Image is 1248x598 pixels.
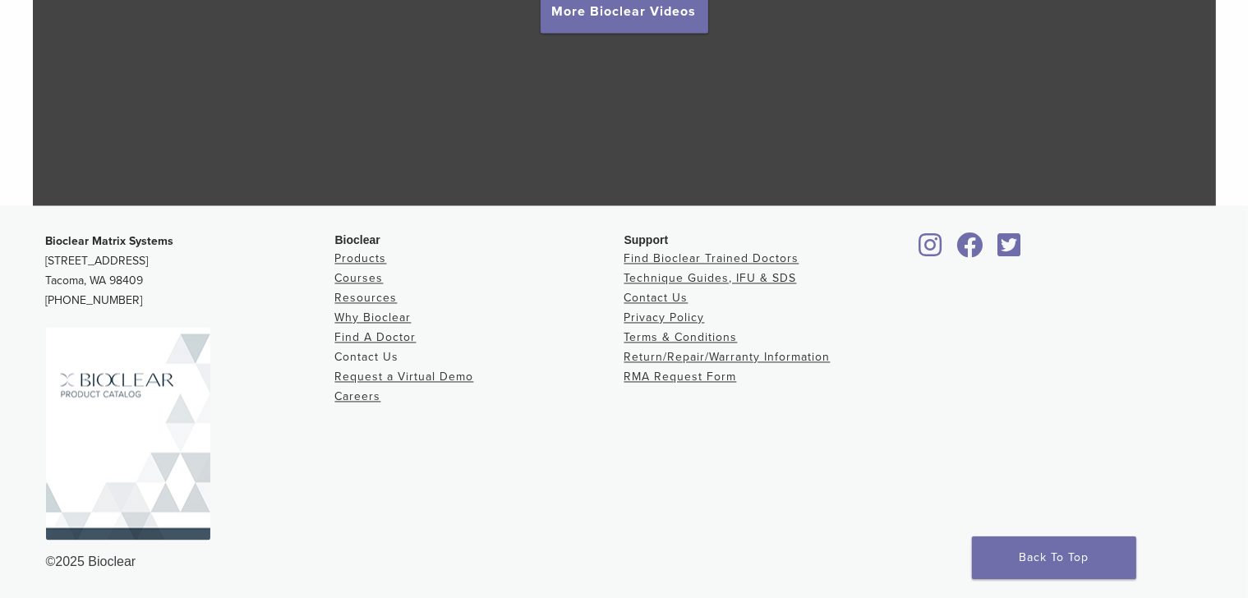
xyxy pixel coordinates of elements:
[46,552,1203,572] div: ©2025 Bioclear
[335,310,412,324] a: Why Bioclear
[335,291,398,305] a: Resources
[624,370,737,384] a: RMA Request Form
[335,330,417,344] a: Find A Doctor
[624,291,688,305] a: Contact Us
[992,242,1027,259] a: Bioclear
[46,232,335,310] p: [STREET_ADDRESS] Tacoma, WA 98409 [PHONE_NUMBER]
[914,242,948,259] a: Bioclear
[46,327,210,540] img: Bioclear
[624,271,797,285] a: Technique Guides, IFU & SDS
[335,251,387,265] a: Products
[624,310,705,324] a: Privacy Policy
[624,251,799,265] a: Find Bioclear Trained Doctors
[624,330,738,344] a: Terms & Conditions
[624,233,669,246] span: Support
[335,389,381,403] a: Careers
[335,350,399,364] a: Contact Us
[624,350,831,364] a: Return/Repair/Warranty Information
[335,271,384,285] a: Courses
[335,370,474,384] a: Request a Virtual Demo
[46,234,174,248] strong: Bioclear Matrix Systems
[335,233,380,246] span: Bioclear
[972,536,1136,579] a: Back To Top
[951,242,989,259] a: Bioclear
